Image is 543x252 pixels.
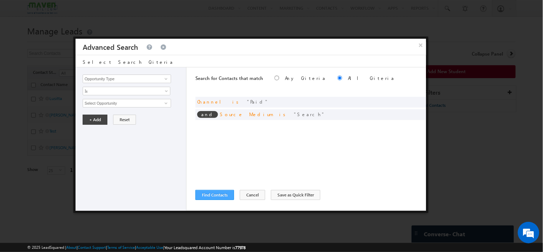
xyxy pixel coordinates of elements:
button: Save as Quick Filter [271,190,320,200]
a: Acceptable Use [136,245,163,249]
label: All Criteria [348,75,395,81]
a: Is [83,87,170,95]
a: Show All Items [161,100,170,107]
button: × [415,39,427,51]
img: d_60004797649_company_0_60004797649 [12,38,30,47]
span: Search for Contacts that match [195,75,263,81]
span: Is [83,88,161,94]
div: Chat with us now [37,38,120,47]
button: Find Contacts [195,190,234,200]
span: Search [294,111,325,117]
span: Your Leadsquared Account Number is [164,245,246,250]
span: and [197,111,218,118]
span: Source Medium [220,111,273,117]
span: 77978 [235,245,246,250]
textarea: Type your message and hit 'Enter' [9,66,131,191]
h3: Advanced Search [83,39,138,55]
span: Channel [197,99,227,105]
a: About [66,245,77,249]
button: Reset [113,115,136,125]
span: Paid [247,99,268,105]
div: Minimize live chat window [117,4,135,21]
input: Type to Search [83,99,171,108]
button: Cancel [240,190,265,200]
span: is [279,111,288,117]
span: Select Search Criteria [83,59,174,65]
a: Terms of Service [107,245,135,249]
label: Any Criteria [285,75,326,81]
a: Show All Items [161,75,170,82]
em: Start Chat [97,198,130,207]
span: is [232,99,241,105]
span: © 2025 LeadSquared | | | | | [27,244,246,251]
input: Type to Search [83,75,171,83]
button: + Add [83,115,107,125]
a: Contact Support [78,245,106,249]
